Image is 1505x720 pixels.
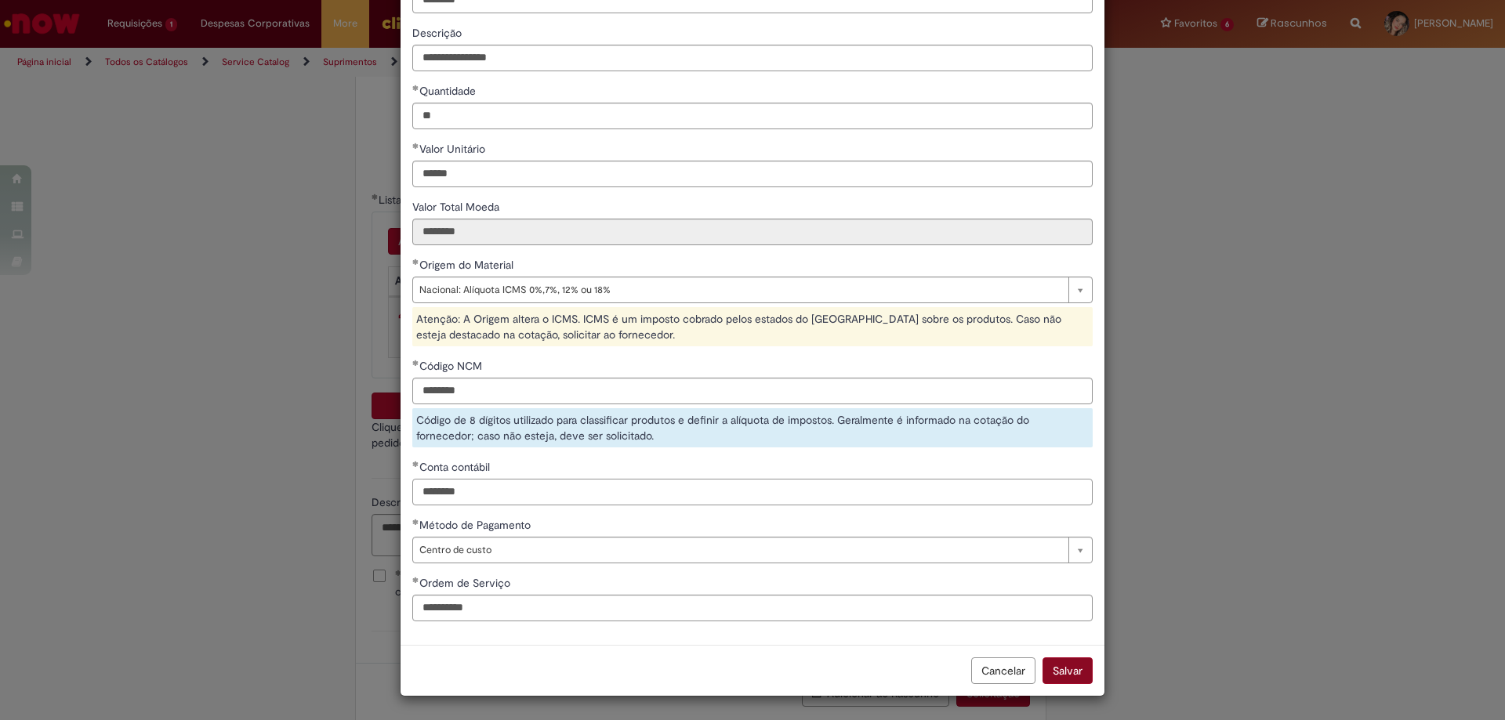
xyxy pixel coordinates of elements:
span: Descrição [412,26,465,40]
button: Cancelar [971,657,1035,684]
span: Somente leitura - Valor Total Moeda [412,200,502,214]
input: Ordem de Serviço [412,595,1093,621]
span: Valor Unitário [419,142,488,156]
span: Método de Pagamento [419,518,534,532]
input: Quantidade [412,103,1093,129]
input: Descrição [412,45,1093,71]
span: Obrigatório Preenchido [412,360,419,366]
span: Nacional: Alíquota ICMS 0%,7%, 12% ou 18% [419,277,1061,302]
span: Obrigatório Preenchido [412,259,419,265]
span: Obrigatório Preenchido [412,85,419,91]
span: Centro de custo [419,537,1061,563]
span: Código NCM [419,359,485,373]
span: Obrigatório Preenchido [412,461,419,467]
input: Conta contábil [412,479,1093,505]
div: Atenção: A Origem altera o ICMS. ICMS é um imposto cobrado pelos estados do [GEOGRAPHIC_DATA] sob... [412,307,1093,346]
span: Quantidade [419,84,479,98]
input: Código NCM [412,378,1093,404]
span: Origem do Material [419,258,517,272]
div: Código de 8 dígitos utilizado para classificar produtos e definir a alíquota de impostos. Geralme... [412,408,1093,447]
span: Obrigatório Preenchido [412,143,419,149]
input: Valor Total Moeda [412,219,1093,245]
span: Ordem de Serviço [419,576,513,590]
input: Valor Unitário [412,161,1093,187]
span: Conta contábil [419,460,493,474]
span: Obrigatório Preenchido [412,519,419,525]
span: Obrigatório Preenchido [412,577,419,583]
button: Salvar [1043,657,1093,684]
